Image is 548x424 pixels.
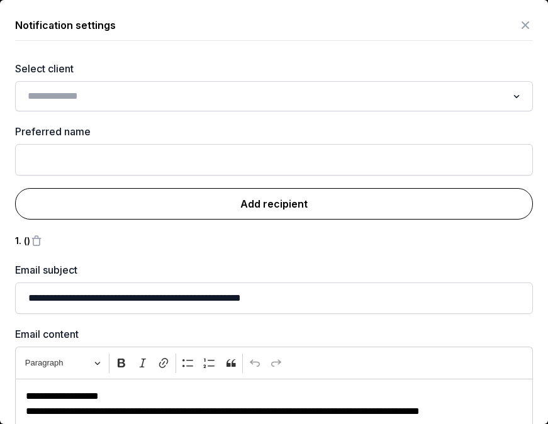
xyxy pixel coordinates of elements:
div: Notification settings [15,18,116,33]
label: Preferred name [15,124,533,139]
label: Select client [15,61,533,76]
div: Search for option [21,85,527,108]
input: Search for option [23,87,507,105]
button: Heading [20,354,106,373]
span: Paragraph [25,355,91,371]
label: Email subject [15,262,533,277]
a: Add recipient [15,188,533,220]
label: Email content [15,326,533,342]
div: 1. () [15,235,30,247]
div: Editor toolbar [15,347,533,379]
